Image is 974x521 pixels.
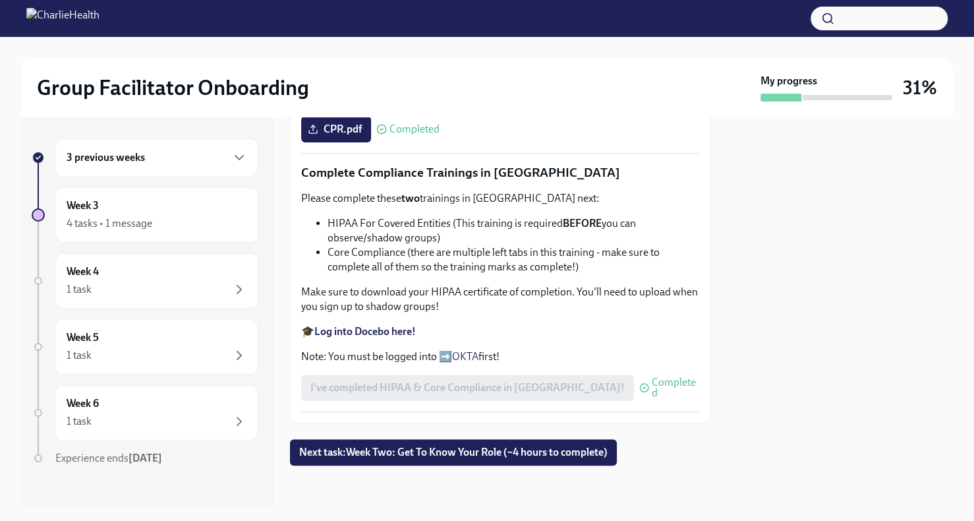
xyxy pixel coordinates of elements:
[67,330,99,345] h6: Week 5
[314,325,416,338] a: Log into Docebo here!
[301,350,699,364] p: Note: You must be logged into ➡️ first!
[301,164,699,181] p: Complete Compliance Trainings in [GEOGRAPHIC_DATA]
[67,396,99,411] h6: Week 6
[32,385,258,441] a: Week 61 task
[760,74,817,88] strong: My progress
[301,191,699,206] p: Please complete these trainings in [GEOGRAPHIC_DATA] next:
[903,76,937,100] h3: 31%
[55,138,258,177] div: 3 previous weeks
[328,245,699,274] li: Core Compliance (there are multiple left tabs in this training - make sure to complete all of the...
[301,324,699,339] p: 🎓
[32,253,258,309] a: Week 41 task
[26,8,100,29] img: CharlieHealth
[563,217,602,230] strong: BEFORE
[301,285,699,314] p: Make sure to download your HIPAA certificate of completion. You'll need to upload when you sign u...
[37,75,309,101] h2: Group Facilitator Onboarding
[67,216,152,231] div: 4 tasks • 1 message
[299,446,608,459] span: Next task : Week Two: Get To Know Your Role (~4 hours to complete)
[32,187,258,243] a: Week 34 tasks • 1 message
[67,150,145,165] h6: 3 previous weeks
[67,264,99,279] h6: Week 4
[301,116,371,142] label: CPR.pdf
[67,348,92,363] div: 1 task
[67,414,92,429] div: 1 task
[310,123,362,136] span: CPR.pdf
[129,452,162,464] strong: [DATE]
[32,319,258,375] a: Week 51 task
[452,350,478,363] a: OKTA
[55,452,162,464] span: Experience ends
[389,124,440,135] span: Completed
[328,216,699,245] li: HIPAA For Covered Entities (This training is required you can observe/shadow groups)
[67,199,99,213] h6: Week 3
[290,439,617,466] button: Next task:Week Two: Get To Know Your Role (~4 hours to complete)
[67,282,92,297] div: 1 task
[401,192,420,204] strong: two
[652,377,699,398] span: Completed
